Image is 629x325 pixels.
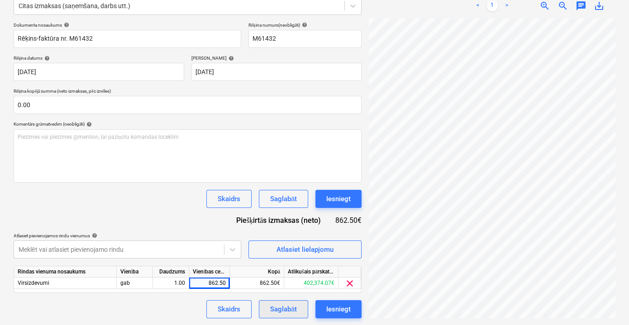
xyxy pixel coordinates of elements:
[14,96,362,114] input: Rēķina kopējā summa (neto izmaksas, pēc izvēles)
[315,300,362,318] button: Iesniegt
[14,22,241,28] div: Dokumenta nosaukums
[270,303,297,315] div: Saglabāt
[558,0,568,11] span: zoom_out
[248,240,362,259] button: Atlasiet lielapjomu
[14,121,362,127] div: Komentārs grāmatvedim (neobligāti)
[90,233,97,238] span: help
[230,266,284,278] div: Kopā
[191,55,362,61] div: [PERSON_NAME]
[276,244,334,255] div: Atlasiet lielapjomu
[14,30,241,48] input: Dokumenta nosaukums
[326,303,351,315] div: Iesniegt
[472,0,483,11] a: Previous page
[85,122,92,127] span: help
[189,266,230,278] div: Vienības cena
[43,56,50,61] span: help
[284,266,338,278] div: Atlikušais pārskatītais budžets
[539,0,550,11] span: zoom_in
[335,215,362,226] div: 862.50€
[300,22,307,28] span: help
[218,193,240,205] div: Skaidrs
[594,0,605,11] span: save_alt
[18,280,49,286] span: Virsizdevumi
[157,278,185,289] div: 1.00
[227,56,234,61] span: help
[14,55,184,61] div: Rēķina datums
[259,300,308,318] button: Saglabāt
[248,22,362,28] div: Rēķina numurs (neobligāti)
[501,0,512,11] a: Next page
[487,0,498,11] a: Page 1 is your current page
[315,190,362,208] button: Iesniegt
[14,266,117,278] div: Rindas vienuma nosaukums
[229,215,335,226] div: Piešķirtās izmaksas (neto)
[193,278,226,289] div: 862.50
[248,30,362,48] input: Rēķina numurs
[117,278,153,289] div: gab
[206,300,252,318] button: Skaidrs
[14,88,362,96] p: Rēķina kopējā summa (neto izmaksas, pēc izvēles)
[326,193,351,205] div: Iesniegt
[62,22,69,28] span: help
[218,303,240,315] div: Skaidrs
[153,266,189,278] div: Daudzums
[230,278,284,289] div: 862.50€
[344,278,355,289] span: clear
[14,233,241,239] div: Atlasiet pievienojamos rindu vienumus
[191,63,362,81] input: Izpildes datums nav norādīts
[206,190,252,208] button: Skaidrs
[270,193,297,205] div: Saglabāt
[117,266,153,278] div: Vienība
[14,63,184,81] input: Rēķina datums nav norādīts
[576,0,586,11] span: chat
[284,278,338,289] div: 402,374.07€
[259,190,308,208] button: Saglabāt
